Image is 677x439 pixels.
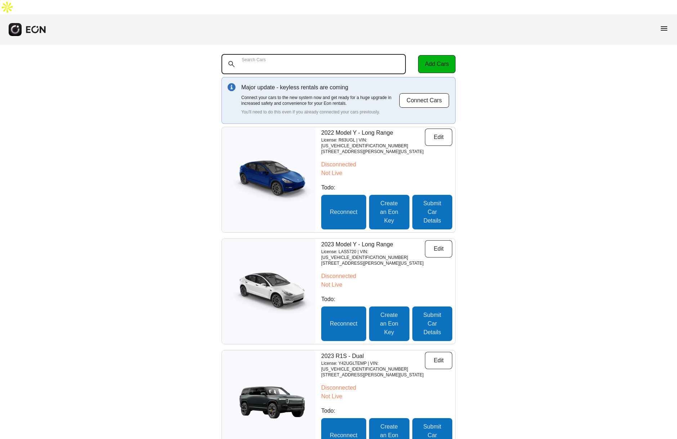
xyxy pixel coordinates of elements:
p: License: Y42UGLTEMP | VIN: [US_VEHICLE_IDENTIFICATION_NUMBER] [321,360,425,372]
button: Create an Eon Key [369,195,409,229]
button: Submit Car Details [412,306,452,341]
p: You'll need to do this even if you already connected your cars previously. [241,109,399,115]
p: Connect your cars to the new system now and get ready for a huge upgrade in increased safety and ... [241,95,399,106]
p: [STREET_ADDRESS][PERSON_NAME][US_STATE] [321,260,425,266]
p: Disconnected [321,384,452,392]
p: Major update - keyless rentals are coming [241,83,399,92]
button: Connect Cars [399,93,449,108]
img: car [222,156,315,203]
p: [STREET_ADDRESS][PERSON_NAME][US_STATE] [321,149,425,154]
button: Create an Eon Key [369,306,409,341]
p: Not Live [321,169,452,178]
button: Reconnect [321,195,366,229]
p: 2023 Model Y - Long Range [321,240,425,249]
button: Edit [425,240,452,257]
button: Add Cars [418,55,456,73]
p: Todo: [321,407,452,415]
p: [STREET_ADDRESS][PERSON_NAME][US_STATE] [321,372,425,378]
img: car [222,380,315,426]
p: 2023 R1S - Dual [321,352,425,360]
p: Todo: [321,295,452,304]
p: License: R63UGL | VIN: [US_VEHICLE_IDENTIFICATION_NUMBER] [321,137,425,149]
p: Not Live [321,392,452,401]
button: Submit Car Details [412,195,452,229]
button: Edit [425,129,452,146]
button: Reconnect [321,306,366,341]
p: 2022 Model Y - Long Range [321,129,425,137]
p: Disconnected [321,160,452,169]
span: menu [660,24,668,33]
button: Edit [425,352,452,369]
p: Disconnected [321,272,452,281]
img: car [222,268,315,315]
img: info [228,83,236,91]
p: Todo: [321,183,452,192]
p: Not Live [321,281,452,289]
label: Search Cars [242,57,266,63]
p: License: LAS5720 | VIN: [US_VEHICLE_IDENTIFICATION_NUMBER] [321,249,425,260]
